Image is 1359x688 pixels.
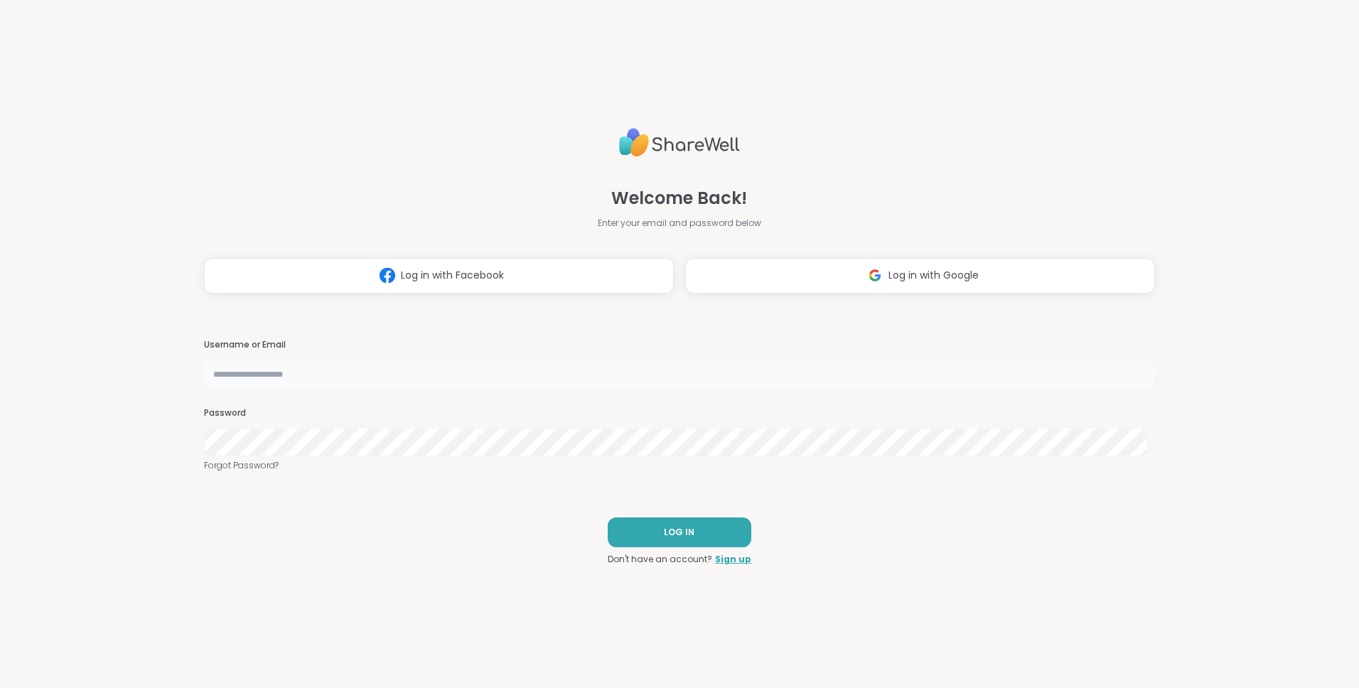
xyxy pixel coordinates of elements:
[619,122,740,163] img: ShareWell Logo
[204,407,1155,419] h3: Password
[204,258,674,294] button: Log in with Facebook
[374,262,401,289] img: ShareWell Logomark
[611,186,747,211] span: Welcome Back!
[685,258,1155,294] button: Log in with Google
[204,339,1155,351] h3: Username or Email
[888,268,979,283] span: Log in with Google
[598,217,761,230] span: Enter your email and password below
[608,517,751,547] button: LOG IN
[401,268,504,283] span: Log in with Facebook
[861,262,888,289] img: ShareWell Logomark
[664,526,694,539] span: LOG IN
[204,459,1155,472] a: Forgot Password?
[715,553,751,566] a: Sign up
[608,553,712,566] span: Don't have an account?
